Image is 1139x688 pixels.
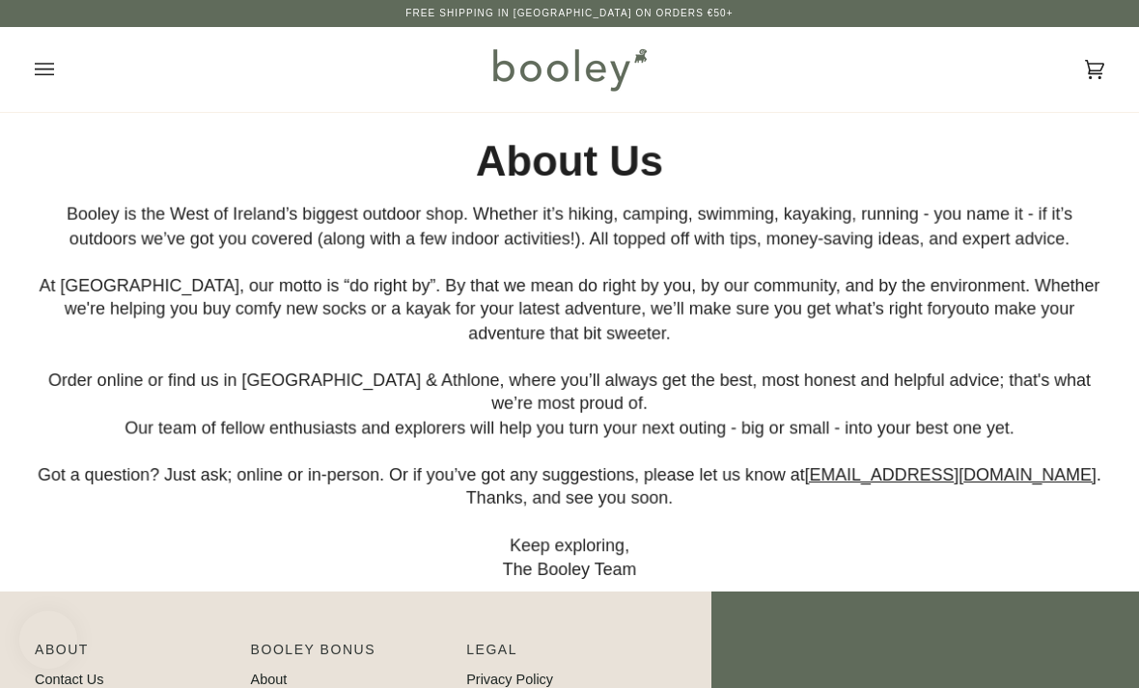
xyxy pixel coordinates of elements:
[466,640,663,670] p: Pipeline_Footer Sub
[125,418,1014,437] span: Our team of fellow enthusiasts and explorers will help you turn your next outing - big or small -...
[251,640,448,670] p: Booley Bonus
[405,6,733,21] p: Free Shipping in [GEOGRAPHIC_DATA] on Orders €50+
[947,300,975,319] span: you
[251,672,288,687] a: About
[48,371,1091,414] span: Order online or find us in [GEOGRAPHIC_DATA] & Athlone, where you’ll always get the best, most ho...
[35,640,232,670] p: Pipeline_Footer Main
[35,27,93,112] button: Open menu
[35,672,103,687] a: Contact Us
[19,611,77,669] iframe: Button to open loyalty program pop-up
[466,672,553,687] a: Privacy Policy
[40,276,1100,319] span: At [GEOGRAPHIC_DATA], our motto is “do right by”. By that we mean do right by you, by our communi...
[35,135,1104,188] h2: About Us
[485,41,653,97] img: Booley
[805,465,1097,484] a: [EMAIL_ADDRESS][DOMAIN_NAME]
[67,205,1072,248] span: Booley is the West of Ireland’s biggest outdoor shop. Whether it’s hiking, camping, swimming, kay...
[38,465,805,484] span: Got a question? Just ask; online or in-person. Or if you’ve got any suggestions, please let us kn...
[503,560,637,579] span: The Booley Team
[510,537,629,556] span: Keep exploring,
